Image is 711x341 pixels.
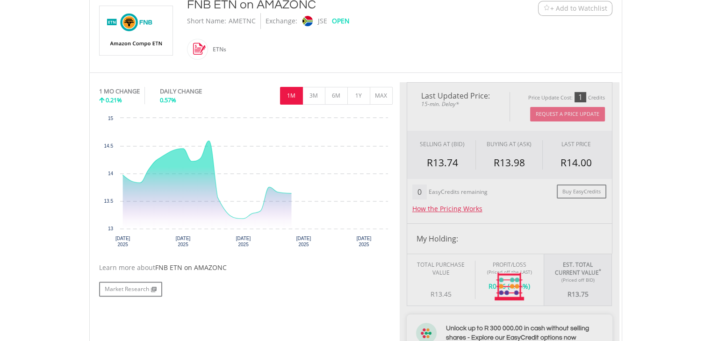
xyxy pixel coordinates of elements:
span: 0.57% [160,96,176,104]
div: ETNs [208,38,226,61]
text: [DATE] 2025 [115,236,130,247]
div: Chart. Highcharts interactive chart. [99,114,393,254]
text: [DATE] 2025 [175,236,190,247]
span: FNB ETN on AMAZONC [155,263,227,272]
button: 6M [325,87,348,105]
text: 15 [108,116,113,121]
a: Market Research [99,282,162,297]
div: JSE [318,13,327,29]
text: [DATE] 2025 [356,236,371,247]
text: 14.5 [104,143,113,149]
button: MAX [370,87,393,105]
div: Exchange: [266,13,297,29]
span: + Add to Watchlist [550,4,607,13]
text: [DATE] 2025 [236,236,251,247]
text: [DATE] 2025 [296,236,311,247]
text: 14 [108,171,113,176]
span: 0.21% [106,96,122,104]
button: 1M [280,87,303,105]
svg: Interactive chart [99,114,393,254]
text: 13 [108,226,113,231]
img: jse.png [302,16,312,26]
div: 1 MO CHANGE [99,87,140,96]
button: Watchlist + Add to Watchlist [538,1,612,16]
div: AMETNC [229,13,256,29]
div: Learn more about [99,263,393,272]
img: EQU.ZA.AMETNC.png [101,6,171,55]
img: Watchlist [543,5,550,12]
div: DAILY CHANGE [160,87,233,96]
button: 3M [302,87,325,105]
div: OPEN [332,13,350,29]
button: 1Y [347,87,370,105]
div: Short Name: [187,13,226,29]
text: 13.5 [104,199,113,204]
